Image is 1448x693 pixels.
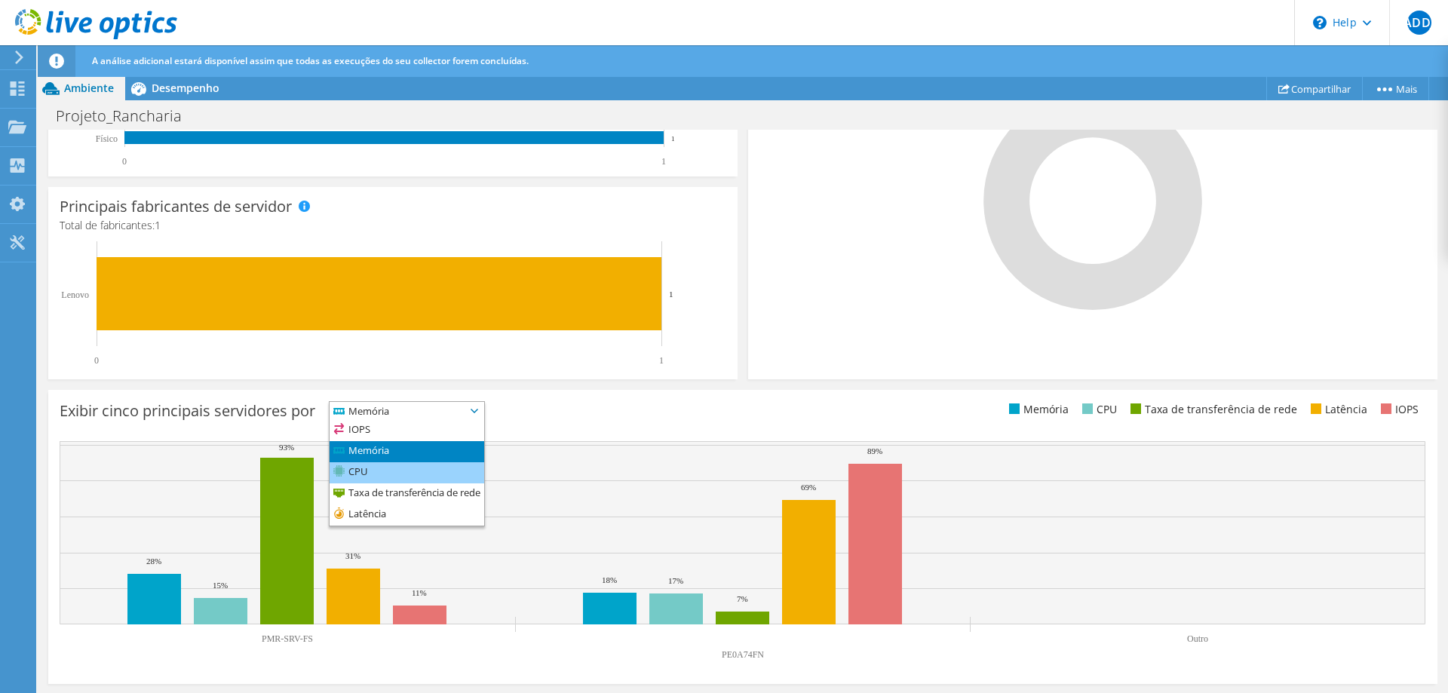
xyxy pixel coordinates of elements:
a: Mais [1362,77,1429,100]
text: 7% [737,594,748,603]
text: 15% [213,581,228,590]
svg: \n [1313,16,1327,29]
text: 1 [661,156,666,167]
h4: Total de fabricantes: [60,217,726,234]
span: Desempenho [152,81,219,95]
li: IOPS [330,420,484,441]
text: 11% [412,588,427,597]
span: ADDJ [1407,11,1431,35]
text: 0 [94,355,99,366]
tspan: Físico [96,133,118,144]
text: 31% [345,551,360,560]
span: Ambiente [64,81,114,95]
text: 17% [668,576,683,585]
text: PMR-SRV-FS [262,633,313,644]
span: 1 [155,218,161,232]
text: 1 [659,355,664,366]
li: Latência [330,504,484,526]
text: 69% [801,483,816,492]
text: 0 [122,156,127,167]
text: Lenovo [61,290,89,300]
li: Latência [1307,401,1367,418]
span: A análise adicional estará disponível assim que todas as execuções do seu collector forem concluí... [92,54,529,67]
li: Memória [330,441,484,462]
li: Memória [1005,401,1069,418]
a: Compartilhar [1266,77,1363,100]
span: Memória [330,402,465,420]
li: CPU [1078,401,1117,418]
li: CPU [330,462,484,483]
text: 93% [279,443,294,452]
text: PE0A74FN [722,649,764,660]
h1: Projeto_Rancharia [49,108,205,124]
li: Taxa de transferência de rede [1127,401,1297,418]
text: 1 [669,290,673,299]
text: 18% [602,575,617,584]
text: 28% [146,557,161,566]
h3: Principais fabricantes de servidor [60,198,292,215]
text: 1 [671,135,675,143]
text: 89% [867,446,882,455]
text: Outro [1187,633,1208,644]
li: Taxa de transferência de rede [330,483,484,504]
li: IOPS [1377,401,1419,418]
